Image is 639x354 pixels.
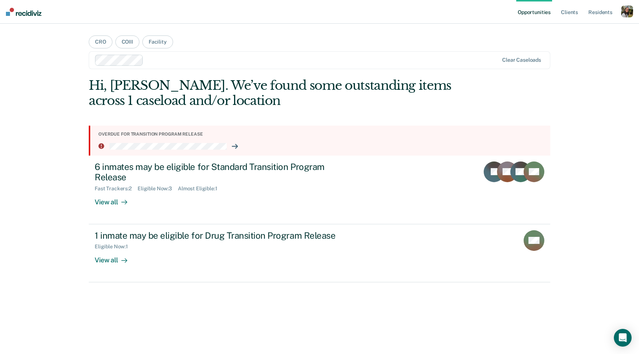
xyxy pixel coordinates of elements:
[115,35,139,48] button: COIII
[95,192,136,206] div: View all
[614,329,632,347] div: Open Intercom Messenger
[98,132,544,137] div: Overdue for transition program release
[178,185,223,192] div: Almost Eligible : 1
[142,35,173,48] button: Facility
[95,244,134,250] div: Eligible Now : 1
[95,185,138,192] div: Fast Trackers : 2
[89,78,458,108] div: Hi, [PERSON_NAME]. We’ve found some outstanding items across 1 caseload and/or location
[89,156,550,224] a: 6 inmates may be eligible for Standard Transition Program ReleaseFast Trackers:2Eligible Now:3Alm...
[95,230,354,241] div: 1 inmate may be eligible for Drug Transition Program Release
[502,57,541,63] div: Clear caseloads
[89,224,550,282] a: 1 inmate may be eligible for Drug Transition Program ReleaseEligible Now:1View all
[6,8,41,16] img: Recidiviz
[138,185,178,192] div: Eligible Now : 3
[89,35,112,48] button: CRO
[95,250,136,264] div: View all
[95,161,354,183] div: 6 inmates may be eligible for Standard Transition Program Release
